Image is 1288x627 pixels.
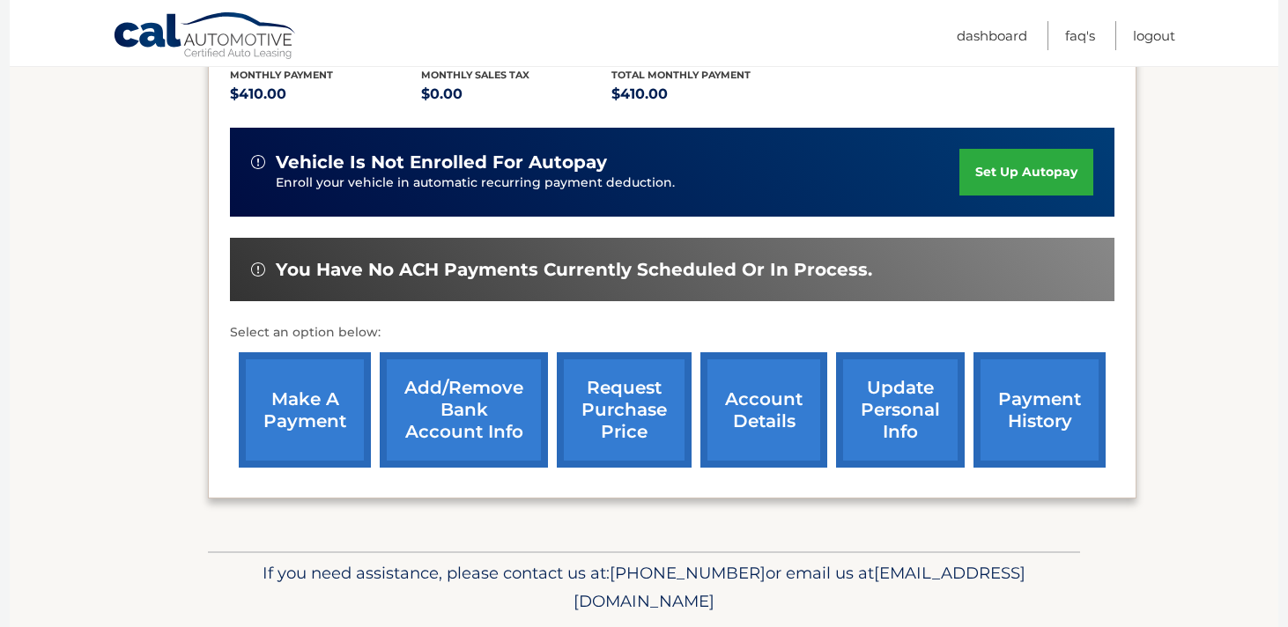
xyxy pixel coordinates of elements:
p: Select an option below: [230,322,1114,343]
a: set up autopay [959,149,1093,195]
span: You have no ACH payments currently scheduled or in process. [276,259,872,281]
span: [PHONE_NUMBER] [610,563,766,583]
a: payment history [973,352,1106,468]
span: Total Monthly Payment [611,69,751,81]
p: If you need assistance, please contact us at: or email us at [219,559,1069,616]
img: alert-white.svg [251,155,265,169]
p: Enroll your vehicle in automatic recurring payment deduction. [276,173,959,193]
p: $410.00 [611,82,803,107]
span: Monthly sales Tax [421,69,529,81]
a: Logout [1133,21,1175,50]
img: alert-white.svg [251,262,265,277]
a: update personal info [836,352,965,468]
a: account details [700,352,827,468]
p: $410.00 [230,82,421,107]
a: Cal Automotive [113,11,298,63]
a: FAQ's [1065,21,1095,50]
a: request purchase price [557,352,692,468]
span: Monthly Payment [230,69,333,81]
a: Dashboard [957,21,1027,50]
a: make a payment [239,352,371,468]
span: vehicle is not enrolled for autopay [276,151,607,173]
a: Add/Remove bank account info [380,352,548,468]
p: $0.00 [421,82,612,107]
span: [EMAIL_ADDRESS][DOMAIN_NAME] [574,563,1025,611]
